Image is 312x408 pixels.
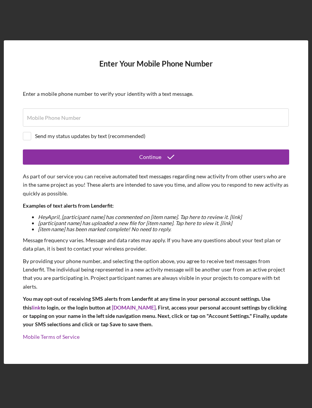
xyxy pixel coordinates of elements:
label: Mobile Phone Number [27,115,81,121]
a: [DOMAIN_NAME] [112,304,156,311]
div: Send my status updates by text (recommended) [35,133,145,139]
li: [participant name] has uploaded a new file for [item name]. Tap here to view it. [link] [38,220,289,226]
p: Message frequency varies. Message and data rates may apply. If you have any questions about your ... [23,236,289,253]
p: By providing your phone number, and selecting the option above, you agree to receive text message... [23,257,289,291]
div: Enter a mobile phone number to verify your identity with a text message. [23,91,289,97]
div: Continue [139,149,161,165]
li: [item name] has been marked complete! No need to reply. [38,226,289,232]
p: As part of our service you can receive automated text messages regarding new activity from other ... [23,172,289,198]
a: link [32,304,41,311]
p: Examples of text alerts from Lenderfit: [23,202,289,210]
p: You may opt-out of receiving SMS alerts from Lenderfit at any time in your personal account setti... [23,295,289,329]
button: Continue [23,149,289,165]
h4: Enter Your Mobile Phone Number [23,59,289,79]
li: Hey April , [participant name] has commented on [item name]. Tap here to review it. [link] [38,214,289,220]
a: Mobile Terms of Service [23,333,80,340]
